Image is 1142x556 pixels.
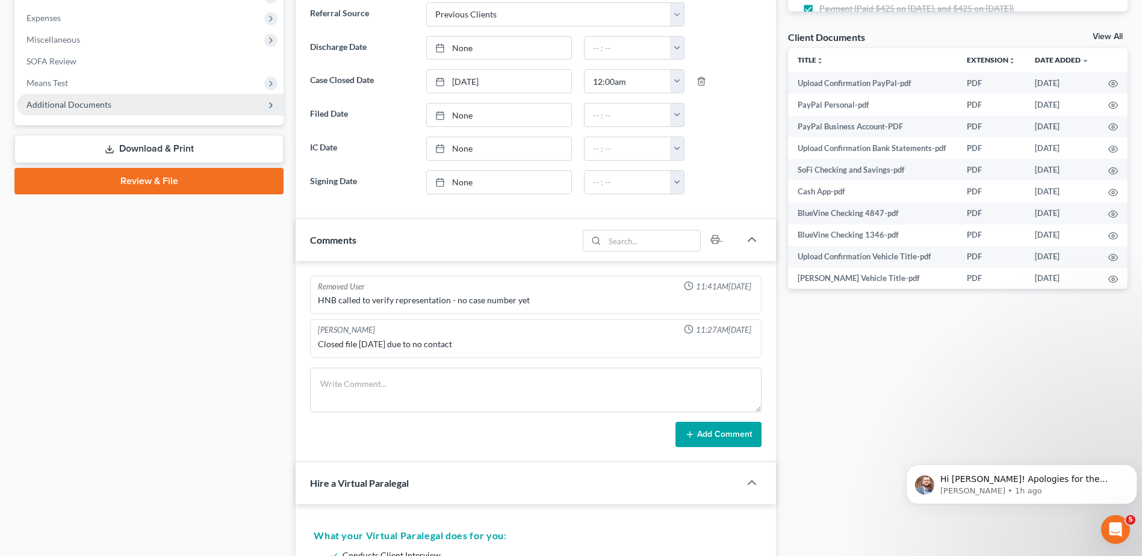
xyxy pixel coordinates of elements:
[310,477,409,489] span: Hire a Virtual Paralegal
[788,94,957,116] td: PayPal Personal-pdf
[318,281,365,292] div: Removed User
[1025,159,1099,181] td: [DATE]
[957,137,1025,159] td: PDF
[427,103,571,126] a: None
[318,338,754,350] div: Closed file [DATE] due to no contact
[318,324,375,336] div: [PERSON_NAME]
[427,70,571,93] a: [DATE]
[14,135,284,163] a: Download & Print
[1035,55,1089,64] a: Date Added expand_more
[304,2,420,26] label: Referral Source
[1025,116,1099,137] td: [DATE]
[304,137,420,161] label: IC Date
[26,34,80,45] span: Miscellaneous
[1093,32,1123,41] a: View All
[957,202,1025,224] td: PDF
[1101,515,1130,544] iframe: Intercom live chat
[957,246,1025,268] td: PDF
[957,72,1025,94] td: PDF
[788,246,957,268] td: Upload Confirmation Vehicle Title-pdf
[788,116,957,137] td: PayPal Business Account-PDF
[788,72,957,94] td: Upload Confirmation PayPal-pdf
[788,224,957,246] td: BlueVine Checking 1346-pdf
[585,103,671,126] input: -- : --
[675,422,762,447] button: Add Comment
[318,294,754,306] div: HNB called to verify representation - no case number yet
[1082,57,1089,64] i: expand_more
[26,56,76,66] span: SOFA Review
[1025,137,1099,159] td: [DATE]
[819,2,1014,14] span: Payment (Paid $425 on [DATE], and $425 on [DATE])
[957,159,1025,181] td: PDF
[957,268,1025,289] td: PDF
[788,181,957,202] td: Cash App-pdf
[788,202,957,224] td: BlueVine Checking 4847-pdf
[1025,202,1099,224] td: [DATE]
[427,137,571,160] a: None
[585,37,671,60] input: -- : --
[798,55,824,64] a: Titleunfold_more
[14,168,284,194] a: Review & File
[585,137,671,160] input: -- : --
[1025,268,1099,289] td: [DATE]
[1025,94,1099,116] td: [DATE]
[304,36,420,60] label: Discharge Date
[17,51,284,72] a: SOFA Review
[788,268,957,289] td: [PERSON_NAME] Vehicle Title-pdf
[957,116,1025,137] td: PDF
[585,70,671,93] input: -- : --
[788,31,865,43] div: Client Documents
[816,57,824,64] i: unfold_more
[1025,246,1099,268] td: [DATE]
[788,159,957,181] td: SoFi Checking and Savings-pdf
[585,171,671,194] input: -- : --
[696,324,751,336] span: 11:27AM[DATE]
[957,224,1025,246] td: PDF
[314,528,758,543] h5: What your Virtual Paralegal does for you:
[26,78,68,88] span: Means Test
[26,99,111,110] span: Additional Documents
[957,181,1025,202] td: PDF
[26,13,61,23] span: Expenses
[967,55,1016,64] a: Extensionunfold_more
[427,171,571,194] a: None
[604,230,700,251] input: Search...
[310,234,356,246] span: Comments
[304,69,420,93] label: Case Closed Date
[788,137,957,159] td: Upload Confirmation Bank Statements-pdf
[1008,57,1016,64] i: unfold_more
[901,439,1142,524] iframe: Intercom notifications message
[957,94,1025,116] td: PDF
[304,103,420,127] label: Filed Date
[1025,181,1099,202] td: [DATE]
[304,170,420,194] label: Signing Date
[427,37,571,60] a: None
[1025,72,1099,94] td: [DATE]
[1025,224,1099,246] td: [DATE]
[696,281,751,292] span: 11:41AM[DATE]
[1126,515,1135,525] span: 5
